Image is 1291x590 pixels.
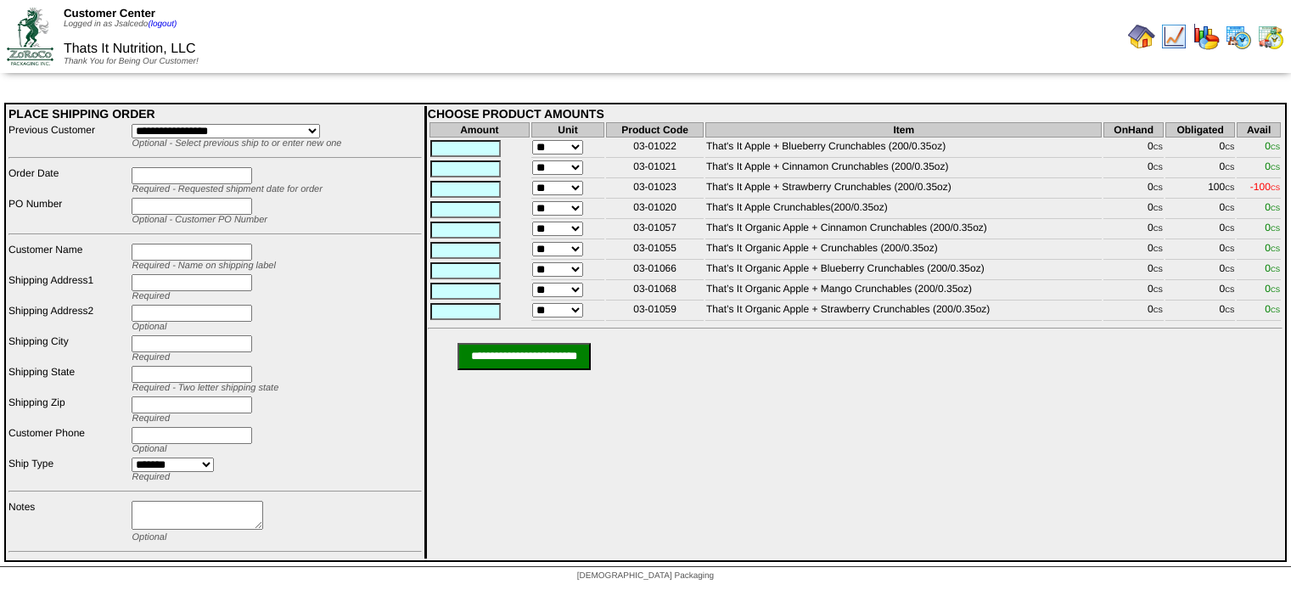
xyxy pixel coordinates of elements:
td: Shipping State [8,365,129,394]
th: Amount [429,122,530,138]
span: CS [1225,164,1234,171]
td: 0 [1165,302,1235,321]
span: CS [1153,143,1163,151]
td: Shipping City [8,334,129,363]
span: CS [1225,286,1234,294]
span: 0 [1265,160,1280,172]
td: 0 [1165,261,1235,280]
span: CS [1225,225,1234,233]
td: 03-01057 [606,221,704,239]
td: That's It Apple Crunchables(200/0.35oz) [705,200,1102,219]
td: 03-01022 [606,139,704,158]
span: CS [1153,205,1163,212]
td: Shipping Zip [8,396,129,424]
td: Ship Type [8,457,129,483]
th: OnHand [1103,122,1163,138]
span: CS [1271,286,1280,294]
td: That's It Organic Apple + Cinnamon Crunchables (200/0.35oz) [705,221,1102,239]
span: Required - Two letter shipping state [132,383,278,393]
span: CS [1271,266,1280,273]
img: ZoRoCo_Logo(Green%26Foil)%20jpg.webp [7,8,53,65]
td: PO Number [8,197,129,226]
td: Notes [8,500,129,543]
div: CHOOSE PRODUCT AMOUNTS [428,107,1283,121]
span: CS [1271,225,1280,233]
span: CS [1153,164,1163,171]
span: CS [1271,205,1280,212]
span: Required [132,352,170,362]
td: 0 [1103,261,1163,280]
td: 0 [1103,282,1163,301]
span: 0 [1265,283,1280,295]
span: CS [1225,184,1234,192]
span: -100 [1250,181,1280,193]
span: 0 [1265,201,1280,213]
td: That's It Apple + Cinnamon Crunchables (200/0.35oz) [705,160,1102,178]
span: Logged in as Jsalcedo [64,20,177,29]
th: Obligated [1165,122,1235,138]
span: Customer Center [64,7,155,20]
td: Shipping Address1 [8,273,129,302]
td: 03-01068 [606,282,704,301]
td: That’s It Organic Apple + Blueberry Crunchables (200/0.35oz) [705,261,1102,280]
span: Optional - Customer PO Number [132,215,267,225]
td: 0 [1165,200,1235,219]
span: CS [1153,184,1163,192]
img: graph.gif [1193,23,1220,50]
th: Item [705,122,1102,138]
span: Optional [132,322,166,332]
span: CS [1271,306,1280,314]
td: 0 [1103,221,1163,239]
span: Required [132,472,170,482]
td: 0 [1103,241,1163,260]
td: Order Date [8,166,129,195]
td: 0 [1165,160,1235,178]
span: CS [1225,266,1234,273]
span: CS [1153,306,1163,314]
td: 03-01055 [606,241,704,260]
span: CS [1153,225,1163,233]
span: CS [1271,143,1280,151]
th: Product Code [606,122,704,138]
span: 0 [1265,242,1280,254]
span: 0 [1265,262,1280,274]
span: CS [1225,306,1234,314]
td: 0 [1165,241,1235,260]
span: 0 [1265,222,1280,233]
span: CS [1271,164,1280,171]
td: 0 [1103,200,1163,219]
span: Required - Name on shipping label [132,261,275,271]
td: 03-01021 [606,160,704,178]
td: That’s It Organic Apple + Strawberry Crunchables (200/0.35oz) [705,302,1102,321]
img: line_graph.gif [1160,23,1187,50]
span: CS [1153,245,1163,253]
td: That's It Apple + Strawberry Crunchables (200/0.35oz) [705,180,1102,199]
span: CS [1271,245,1280,253]
td: Customer Phone [8,426,129,455]
img: calendarprod.gif [1225,23,1252,50]
span: CS [1225,143,1234,151]
span: CS [1225,205,1234,212]
td: 03-01059 [606,302,704,321]
td: That's It Apple + Blueberry Crunchables (200/0.35oz) [705,139,1102,158]
span: Required - Requested shipment date for order [132,184,322,194]
span: CS [1153,266,1163,273]
span: CS [1153,286,1163,294]
span: Optional - Select previous ship to or enter new one [132,138,341,149]
th: Unit [531,122,604,138]
span: Thank You for Being Our Customer! [64,57,199,66]
span: Required [132,413,170,424]
span: 0 [1265,303,1280,315]
td: 0 [1103,180,1163,199]
img: calendarinout.gif [1257,23,1284,50]
td: 0 [1165,139,1235,158]
td: Previous Customer [8,123,129,149]
td: That’s It Organic Apple + Mango Crunchables (200/0.35oz) [705,282,1102,301]
td: 100 [1165,180,1235,199]
span: [DEMOGRAPHIC_DATA] Packaging [577,571,714,581]
td: 0 [1103,160,1163,178]
td: 0 [1165,221,1235,239]
td: Customer Name [8,243,129,272]
img: home.gif [1128,23,1155,50]
td: 03-01023 [606,180,704,199]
